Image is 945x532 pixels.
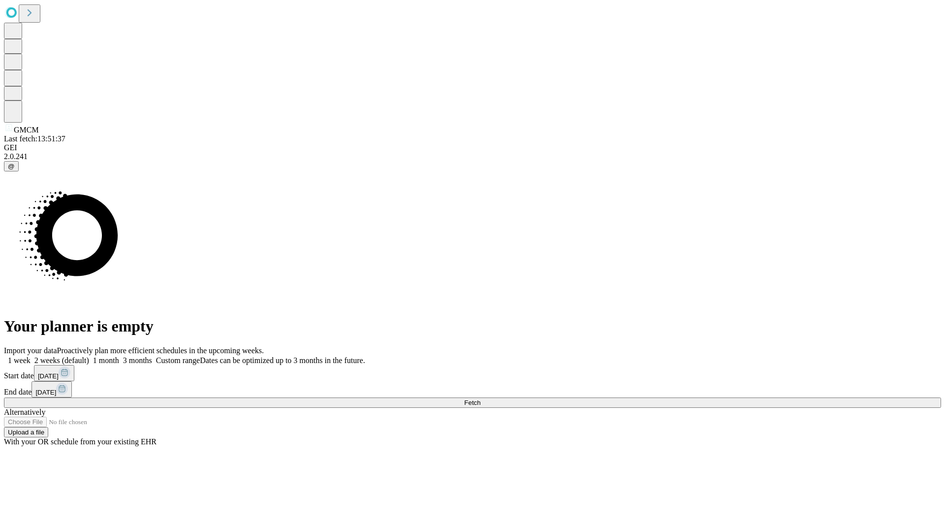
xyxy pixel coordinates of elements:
[4,381,941,398] div: End date
[35,389,56,396] span: [DATE]
[4,408,45,416] span: Alternatively
[8,163,15,170] span: @
[4,398,941,408] button: Fetch
[4,161,19,171] button: @
[156,356,200,365] span: Custom range
[4,143,941,152] div: GEI
[464,399,480,406] span: Fetch
[4,427,48,437] button: Upload a file
[57,346,264,355] span: Proactively plan more efficient schedules in the upcoming weeks.
[31,381,72,398] button: [DATE]
[14,126,39,134] span: GMCM
[4,346,57,355] span: Import your data
[8,356,31,365] span: 1 week
[200,356,365,365] span: Dates can be optimized up to 3 months in the future.
[34,356,89,365] span: 2 weeks (default)
[4,152,941,161] div: 2.0.241
[4,437,157,446] span: With your OR schedule from your existing EHR
[123,356,152,365] span: 3 months
[93,356,119,365] span: 1 month
[38,372,59,380] span: [DATE]
[4,317,941,335] h1: Your planner is empty
[4,365,941,381] div: Start date
[4,134,65,143] span: Last fetch: 13:51:37
[34,365,74,381] button: [DATE]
